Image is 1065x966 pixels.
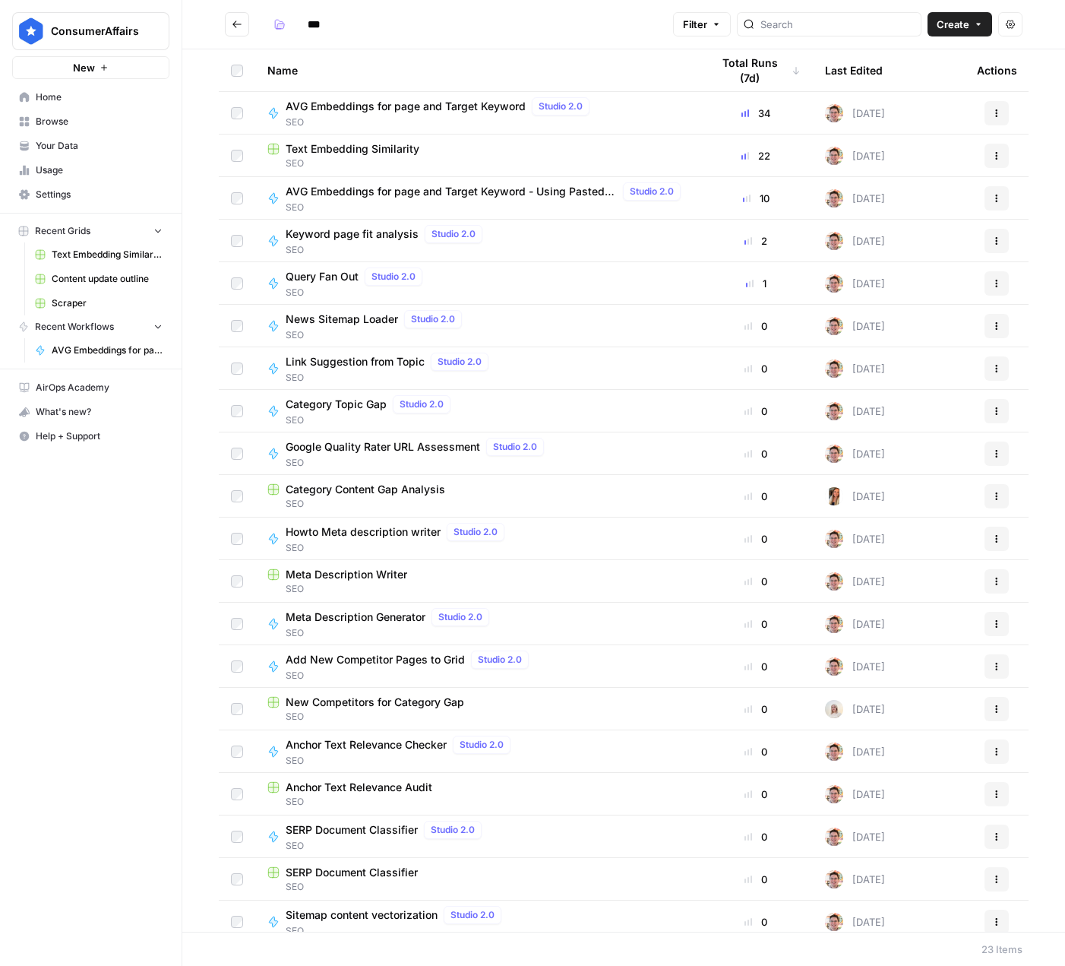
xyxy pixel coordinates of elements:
img: cligphsu63qclrxpa2fa18wddixk [825,870,843,888]
span: SEO [286,839,488,853]
img: cligphsu63qclrxpa2fa18wddixk [825,232,843,250]
button: Go back [225,12,249,36]
span: News Sitemap Loader [286,312,398,327]
span: SEO [267,582,687,596]
span: Studio 2.0 [431,227,476,241]
span: SEO [286,456,550,470]
span: Studio 2.0 [630,185,674,198]
span: SEO [286,626,495,640]
a: New Competitors for Category GapSEO [267,695,687,724]
a: Sitemap content vectorizationStudio 2.0SEO [267,906,687,938]
div: [DATE] [825,317,885,335]
span: Filter [683,17,707,32]
img: u3540639jhy63hlw48gsmgp0m3ee [825,487,843,505]
span: Sitemap content vectorization [286,907,438,923]
a: Keyword page fit analysisStudio 2.0SEO [267,225,687,257]
a: News Sitemap LoaderStudio 2.0SEO [267,310,687,342]
span: AirOps Academy [36,381,163,394]
div: 0 [711,702,801,717]
img: cligphsu63qclrxpa2fa18wddixk [825,530,843,548]
div: [DATE] [825,274,885,293]
a: Text Embedding Similarity [28,242,169,267]
span: SEO [286,413,457,427]
div: [DATE] [825,828,885,846]
span: Create [937,17,969,32]
span: Studio 2.0 [460,738,504,752]
a: Meta Description WriterSEO [267,567,687,596]
img: cligphsu63qclrxpa2fa18wddixk [825,657,843,676]
div: 23 Items [981,942,1022,957]
a: Google Quality Rater URL AssessmentStudio 2.0SEO [267,438,687,470]
div: 1 [711,276,801,291]
span: Text Embedding Similarity [286,141,419,157]
a: Content update outline [28,267,169,291]
div: [DATE] [825,743,885,761]
div: 22 [711,148,801,163]
span: AVG Embeddings for page and Target Keyword - Using Pasted page content [52,344,163,357]
span: Category Topic Gap [286,397,387,412]
a: Anchor Text Relevance CheckerStudio 2.0SEO [267,736,687,768]
img: cligphsu63qclrxpa2fa18wddixk [825,743,843,761]
span: SEO [286,201,687,214]
span: Studio 2.0 [371,270,416,283]
span: Studio 2.0 [438,610,482,624]
span: Anchor Text Relevance Checker [286,737,447,752]
img: cligphsu63qclrxpa2fa18wddixk [825,445,843,463]
div: 0 [711,659,801,674]
div: 10 [711,191,801,206]
div: 2 [711,233,801,249]
span: SEO [267,795,687,809]
button: What's new? [12,400,169,424]
button: Help + Support [12,424,169,448]
span: Link Suggestion from Topic [286,354,425,369]
div: 0 [711,531,801,546]
div: 0 [711,616,801,632]
button: Create [928,12,992,36]
span: AVG Embeddings for page and Target Keyword [286,99,526,114]
a: Query Fan OutStudio 2.0SEO [267,268,687,299]
a: Anchor Text Relevance AuditSEO [267,780,687,809]
span: SEO [286,116,596,129]
div: [DATE] [825,359,885,378]
span: SERP Document Classifier [286,865,418,880]
div: [DATE] [825,147,885,165]
a: Your Data [12,134,169,158]
div: [DATE] [825,189,885,207]
span: Anchor Text Relevance Audit [286,780,432,795]
div: 0 [711,574,801,589]
span: Help + Support [36,429,163,443]
div: [DATE] [825,487,885,505]
a: Scraper [28,291,169,315]
div: 0 [711,787,801,802]
span: SEO [286,541,510,555]
span: SEO [286,754,517,768]
button: Recent Grids [12,220,169,242]
span: SEO [286,371,495,385]
button: New [12,56,169,79]
a: Meta Description GeneratorStudio 2.0SEO [267,608,687,640]
a: AVG Embeddings for page and Target Keyword - Using Pasted page contentStudio 2.0SEO [267,182,687,214]
img: cligphsu63qclrxpa2fa18wddixk [825,828,843,846]
div: 0 [711,914,801,930]
div: 0 [711,318,801,334]
a: SERP Document ClassifierSEO [267,865,687,894]
img: cligphsu63qclrxpa2fa18wddixk [825,913,843,931]
span: SEO [267,497,687,511]
span: Studio 2.0 [493,440,537,454]
span: Studio 2.0 [438,355,482,369]
img: cligphsu63qclrxpa2fa18wddixk [825,189,843,207]
img: cligphsu63qclrxpa2fa18wddixk [825,402,843,420]
span: Recent Grids [35,224,90,238]
span: Home [36,90,163,104]
span: Add New Competitor Pages to Grid [286,652,465,667]
div: [DATE] [825,402,885,420]
span: Recent Workflows [35,320,114,334]
div: [DATE] [825,785,885,803]
img: cligphsu63qclrxpa2fa18wddixk [825,147,843,165]
span: Scraper [52,296,163,310]
span: Browse [36,115,163,128]
span: Your Data [36,139,163,153]
span: Studio 2.0 [450,908,495,922]
span: Text Embedding Similarity [52,248,163,261]
div: Last Edited [825,49,883,91]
